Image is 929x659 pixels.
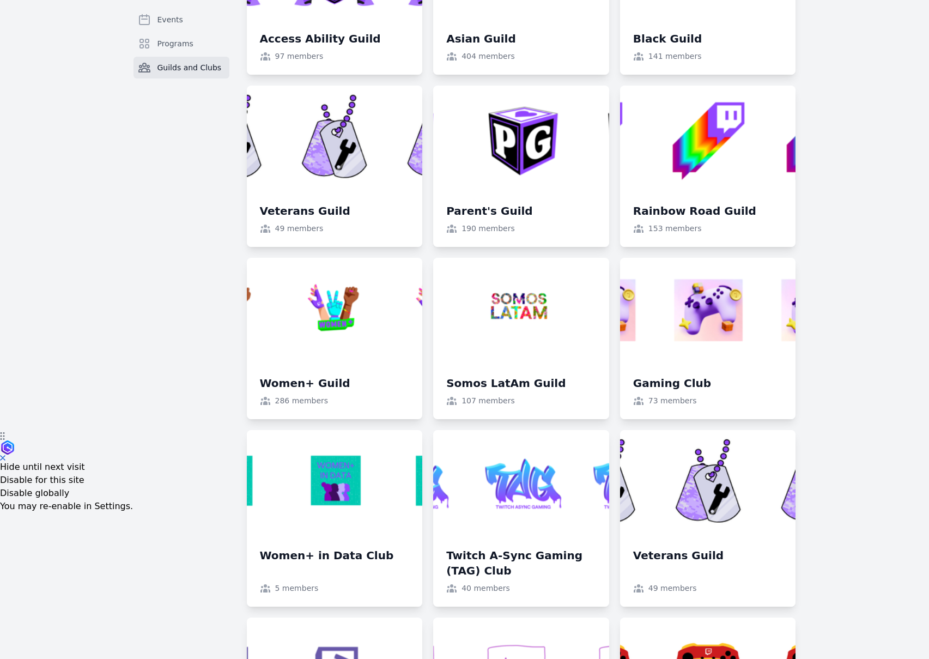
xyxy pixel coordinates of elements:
span: Events [157,14,183,25]
span: Guilds and Clubs [157,62,222,73]
a: Guilds and Clubs [133,57,229,78]
a: Events [133,9,229,31]
a: Programs [133,33,229,55]
nav: Sidebar [133,9,229,96]
span: Programs [157,38,193,49]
